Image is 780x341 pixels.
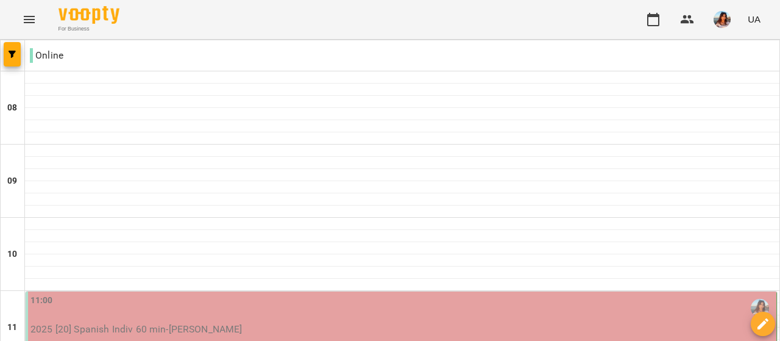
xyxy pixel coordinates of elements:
[714,11,731,28] img: f52eb29bec7ed251b61d9497b14fac82.jpg
[15,5,44,34] button: Menu
[7,174,17,188] h6: 09
[30,48,63,63] p: Online
[7,248,17,261] h6: 10
[58,25,119,33] span: For Business
[7,101,17,115] h6: 08
[30,322,774,337] p: 2025 [20] Spanish Indiv 60 min - [PERSON_NAME]
[30,294,53,307] label: 11:00
[751,299,769,317] img: Циганова Єлизавета (і)
[7,321,17,334] h6: 11
[58,6,119,24] img: Voopty Logo
[748,13,760,26] span: UA
[743,8,765,31] button: UA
